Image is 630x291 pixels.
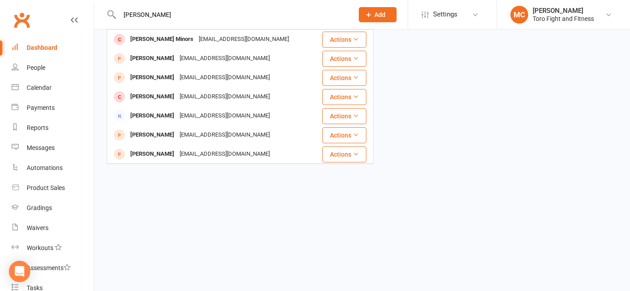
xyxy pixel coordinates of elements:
div: MC [510,6,528,24]
button: Actions [322,146,366,162]
a: Payments [12,98,94,118]
a: People [12,58,94,78]
a: Waivers [12,218,94,238]
div: People [27,64,45,71]
div: Assessments [27,264,71,271]
a: Assessments [12,258,94,278]
a: Gradings [12,198,94,218]
a: Messages [12,138,94,158]
div: Gradings [27,204,52,211]
a: Dashboard [12,38,94,58]
div: [PERSON_NAME] [128,109,177,122]
div: Open Intercom Messenger [9,261,30,282]
div: [EMAIL_ADDRESS][DOMAIN_NAME] [196,33,292,46]
div: Messages [27,144,55,151]
div: Waivers [27,224,48,231]
div: [EMAIL_ADDRESS][DOMAIN_NAME] [177,90,273,103]
a: Calendar [12,78,94,98]
button: Actions [322,127,366,143]
button: Actions [322,51,366,67]
div: [PERSON_NAME] Minors [128,33,196,46]
button: Actions [322,89,366,105]
div: Workouts [27,244,53,251]
div: [EMAIL_ADDRESS][DOMAIN_NAME] [177,71,273,84]
div: Reports [27,124,48,131]
div: [PERSON_NAME] [128,129,177,141]
div: [PERSON_NAME] [533,7,594,15]
div: Toro Fight and Fitness [533,15,594,23]
div: [PERSON_NAME] [128,71,177,84]
div: Automations [27,164,63,171]
div: Product Sales [27,184,65,191]
input: Search... [117,8,347,21]
a: Automations [12,158,94,178]
div: [EMAIL_ADDRESS][DOMAIN_NAME] [177,148,273,161]
div: [EMAIL_ADDRESS][DOMAIN_NAME] [177,109,273,122]
div: Dashboard [27,44,57,51]
a: Workouts [12,238,94,258]
div: [EMAIL_ADDRESS][DOMAIN_NAME] [177,129,273,141]
div: [PERSON_NAME] [128,52,177,65]
a: Clubworx [11,9,33,31]
button: Actions [322,32,366,48]
a: Reports [12,118,94,138]
div: [PERSON_NAME] [128,148,177,161]
button: Actions [322,70,366,86]
div: Payments [27,104,55,111]
div: Calendar [27,84,52,91]
button: Add [359,7,397,22]
a: Product Sales [12,178,94,198]
div: [PERSON_NAME] [128,90,177,103]
div: [EMAIL_ADDRESS][DOMAIN_NAME] [177,52,273,65]
span: Settings [433,4,457,24]
button: Actions [322,108,366,124]
span: Add [374,11,385,18]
